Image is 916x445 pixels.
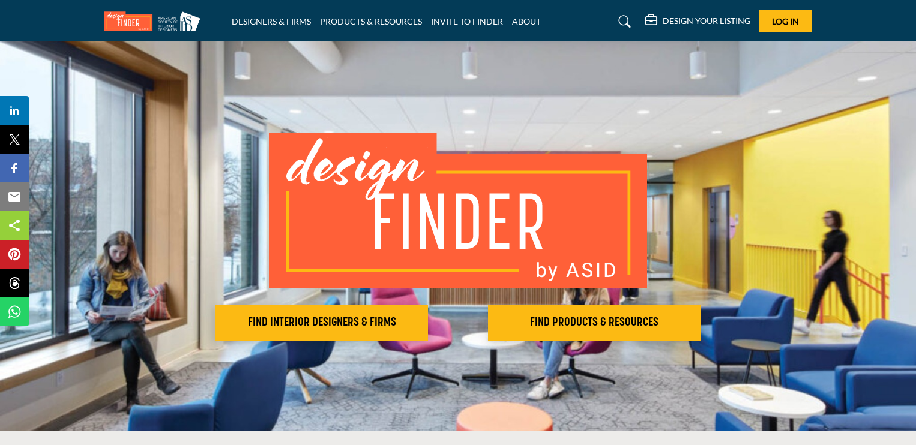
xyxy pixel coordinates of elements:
div: DESIGN YOUR LISTING [645,14,750,29]
img: image [269,133,647,288]
h5: DESIGN YOUR LISTING [663,16,750,26]
span: Log In [772,16,799,26]
a: Search [607,12,639,31]
a: PRODUCTS & RESOURCES [320,16,422,26]
a: DESIGNERS & FIRMS [232,16,311,26]
h2: FIND PRODUCTS & RESOURCES [492,315,697,330]
button: FIND INTERIOR DESIGNERS & FIRMS [215,305,428,341]
h2: FIND INTERIOR DESIGNERS & FIRMS [219,315,424,330]
img: Site Logo [104,11,206,31]
a: ABOUT [512,16,541,26]
a: INVITE TO FINDER [431,16,503,26]
button: Log In [759,10,812,32]
button: FIND PRODUCTS & RESOURCES [488,305,701,341]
